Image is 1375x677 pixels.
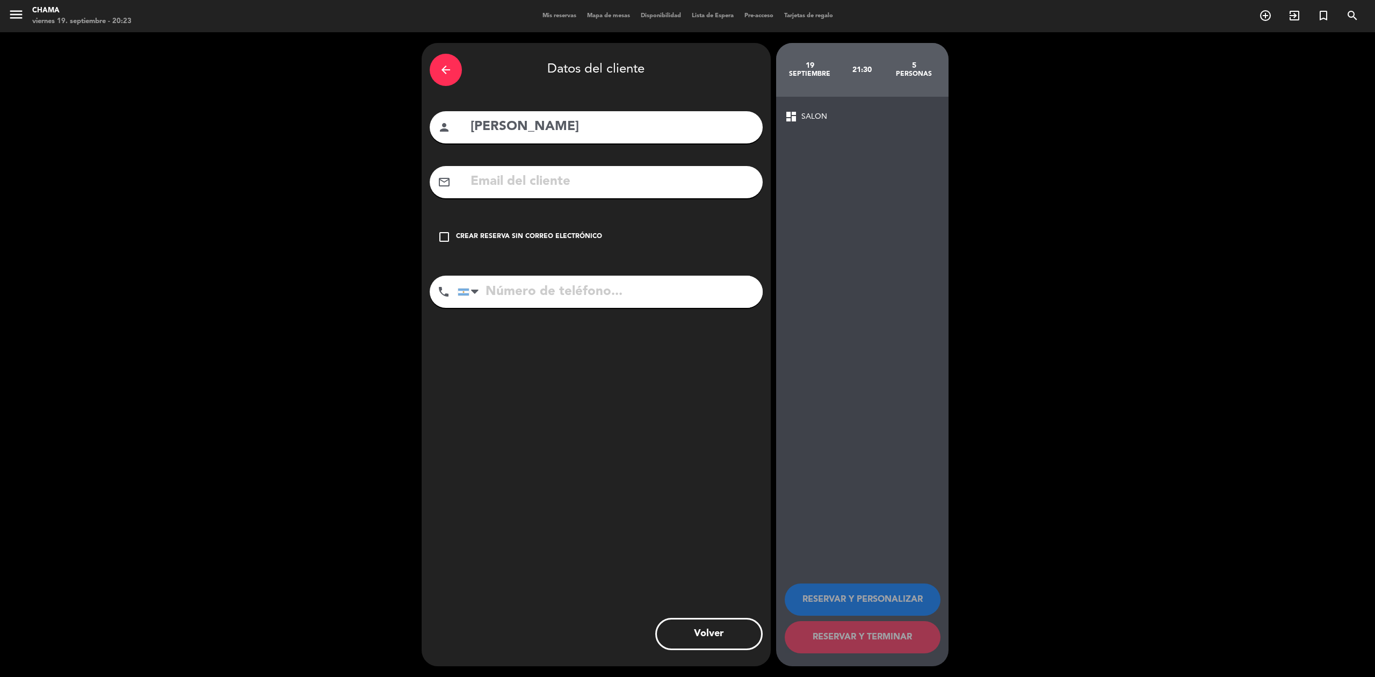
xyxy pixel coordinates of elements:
[1259,9,1272,22] i: add_circle_outline
[1346,9,1359,22] i: search
[784,61,836,70] div: 19
[784,70,836,78] div: septiembre
[430,51,763,89] div: Datos del cliente
[888,70,940,78] div: personas
[438,121,451,134] i: person
[686,13,739,19] span: Lista de Espera
[785,584,940,616] button: RESERVAR Y PERSONALIZAR
[458,276,763,308] input: Número de teléfono...
[438,231,451,243] i: check_box_outline_blank
[32,5,132,16] div: CHAMA
[1288,9,1301,22] i: exit_to_app
[785,621,940,653] button: RESERVAR Y TERMINAR
[439,63,452,76] i: arrow_back
[469,171,755,193] input: Email del cliente
[32,16,132,27] div: viernes 19. septiembre - 20:23
[785,110,798,123] span: dashboard
[739,13,779,19] span: Pre-acceso
[456,232,602,242] div: Crear reserva sin correo electrónico
[458,276,483,307] div: Argentina: +54
[537,13,582,19] span: Mis reservas
[8,6,24,26] button: menu
[1317,9,1330,22] i: turned_in_not
[582,13,635,19] span: Mapa de mesas
[438,176,451,189] i: mail_outline
[469,116,755,138] input: Nombre del cliente
[8,6,24,23] i: menu
[655,618,763,650] button: Volver
[437,285,450,298] i: phone
[888,61,940,70] div: 5
[635,13,686,19] span: Disponibilidad
[836,51,888,89] div: 21:30
[779,13,838,19] span: Tarjetas de regalo
[801,111,827,123] span: SALON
